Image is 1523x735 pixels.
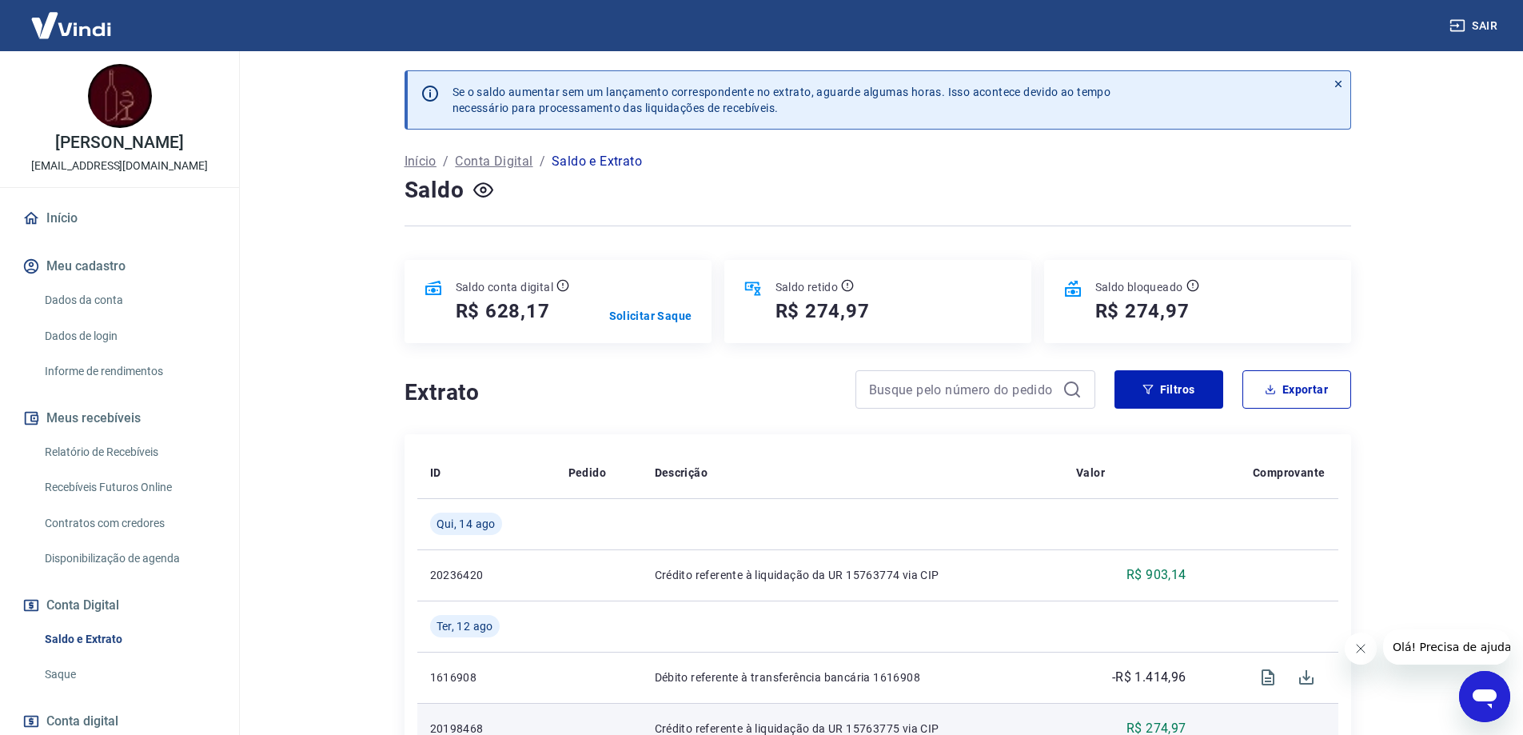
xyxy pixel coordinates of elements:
[1459,671,1510,722] iframe: Botão para abrir a janela de mensagens
[38,507,220,540] a: Contratos com credores
[540,152,545,171] p: /
[19,249,220,284] button: Meu cadastro
[10,11,134,24] span: Olá! Precisa de ajuda?
[455,152,532,171] a: Conta Digital
[430,465,441,481] p: ID
[655,669,1051,685] p: Débito referente à transferência bancária 1616908
[430,567,543,583] p: 20236420
[19,1,123,50] img: Vindi
[655,567,1051,583] p: Crédito referente à liquidação da UR 15763774 via CIP
[1114,370,1223,409] button: Filtros
[46,710,118,733] span: Conta digital
[443,152,449,171] p: /
[437,516,496,532] span: Qui, 14 ago
[38,355,220,388] a: Informe de rendimentos
[568,465,606,481] p: Pedido
[869,377,1056,401] input: Busque pelo número do pedido
[38,623,220,656] a: Saldo e Extrato
[405,152,437,171] a: Início
[38,436,220,469] a: Relatório de Recebíveis
[405,377,836,409] h4: Extrato
[437,618,493,634] span: Ter, 12 ago
[775,298,870,324] h5: R$ 274,97
[55,134,183,151] p: [PERSON_NAME]
[38,284,220,317] a: Dados da conta
[19,401,220,436] button: Meus recebíveis
[1076,465,1105,481] p: Valor
[1112,668,1186,687] p: -R$ 1.414,96
[775,279,839,295] p: Saldo retido
[31,158,208,174] p: [EMAIL_ADDRESS][DOMAIN_NAME]
[1446,11,1504,41] button: Sair
[655,465,708,481] p: Descrição
[453,84,1111,116] p: Se o saldo aumentar sem um lançamento correspondente no extrato, aguarde algumas horas. Isso acon...
[38,320,220,353] a: Dados de login
[405,174,464,206] h4: Saldo
[1242,370,1351,409] button: Exportar
[1383,629,1510,665] iframe: Mensagem da empresa
[456,298,550,324] h5: R$ 628,17
[1253,465,1325,481] p: Comprovante
[38,471,220,504] a: Recebíveis Futuros Online
[1345,633,1377,665] iframe: Fechar mensagem
[1249,658,1287,697] span: Visualizar
[1287,658,1326,697] span: Download
[552,152,642,171] p: Saldo e Extrato
[88,64,152,128] img: 1cbb7641-76d3-4fdf-becb-274238083d16.jpeg
[609,308,692,324] a: Solicitar Saque
[38,542,220,575] a: Disponibilização de agenda
[456,279,554,295] p: Saldo conta digital
[1126,565,1186,585] p: R$ 903,14
[38,658,220,691] a: Saque
[430,669,543,685] p: 1616908
[1095,279,1183,295] p: Saldo bloqueado
[19,588,220,623] button: Conta Digital
[19,201,220,236] a: Início
[1095,298,1190,324] h5: R$ 274,97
